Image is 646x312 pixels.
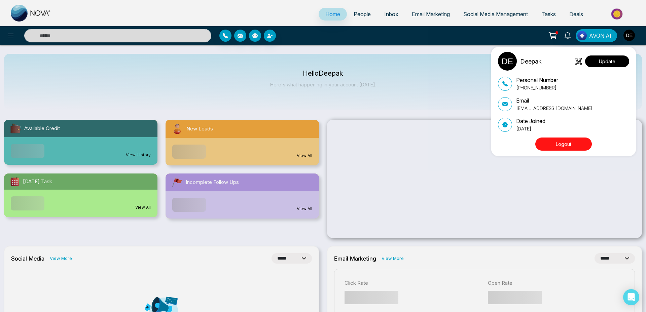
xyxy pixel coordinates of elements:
[623,289,639,305] div: Open Intercom Messenger
[516,84,558,91] p: [PHONE_NUMBER]
[535,138,592,151] button: Logout
[516,117,545,125] p: Date Joined
[516,105,593,112] p: [EMAIL_ADDRESS][DOMAIN_NAME]
[520,57,542,66] p: Deepak
[516,125,545,132] p: [DATE]
[516,96,593,105] p: Email
[516,76,558,84] p: Personal Number
[585,55,629,67] button: Update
